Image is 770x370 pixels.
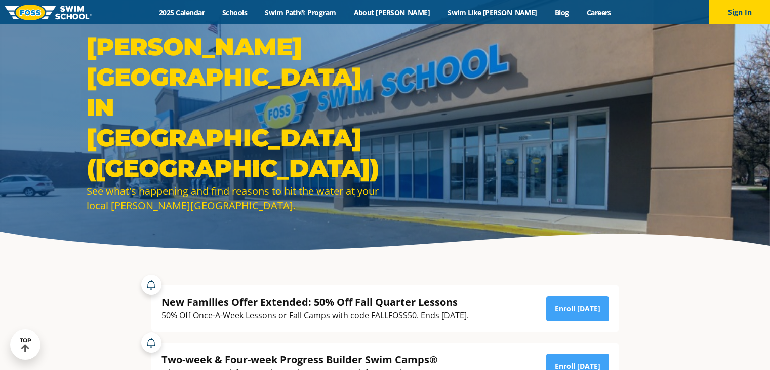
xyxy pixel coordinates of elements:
div: 50% Off Once-A-Week Lessons or Fall Camps with code FALLFOSS50. Ends [DATE]. [161,309,469,322]
div: Two-week & Four-week Progress Builder Swim Camps® [161,353,438,366]
div: TOP [20,337,31,353]
h1: [PERSON_NAME][GEOGRAPHIC_DATA] in [GEOGRAPHIC_DATA] ([GEOGRAPHIC_DATA]) [87,31,380,183]
a: Careers [578,8,620,17]
a: Swim Path® Program [256,8,345,17]
a: Schools [214,8,256,17]
div: See what's happening and find reasons to hit the water at your local [PERSON_NAME][GEOGRAPHIC_DATA]. [87,183,380,213]
a: About [PERSON_NAME] [345,8,439,17]
a: Swim Like [PERSON_NAME] [439,8,546,17]
a: Blog [546,8,578,17]
img: FOSS Swim School Logo [5,5,92,20]
a: 2025 Calendar [150,8,214,17]
a: Enroll [DATE] [546,296,609,321]
div: New Families Offer Extended: 50% Off Fall Quarter Lessons [161,295,469,309]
